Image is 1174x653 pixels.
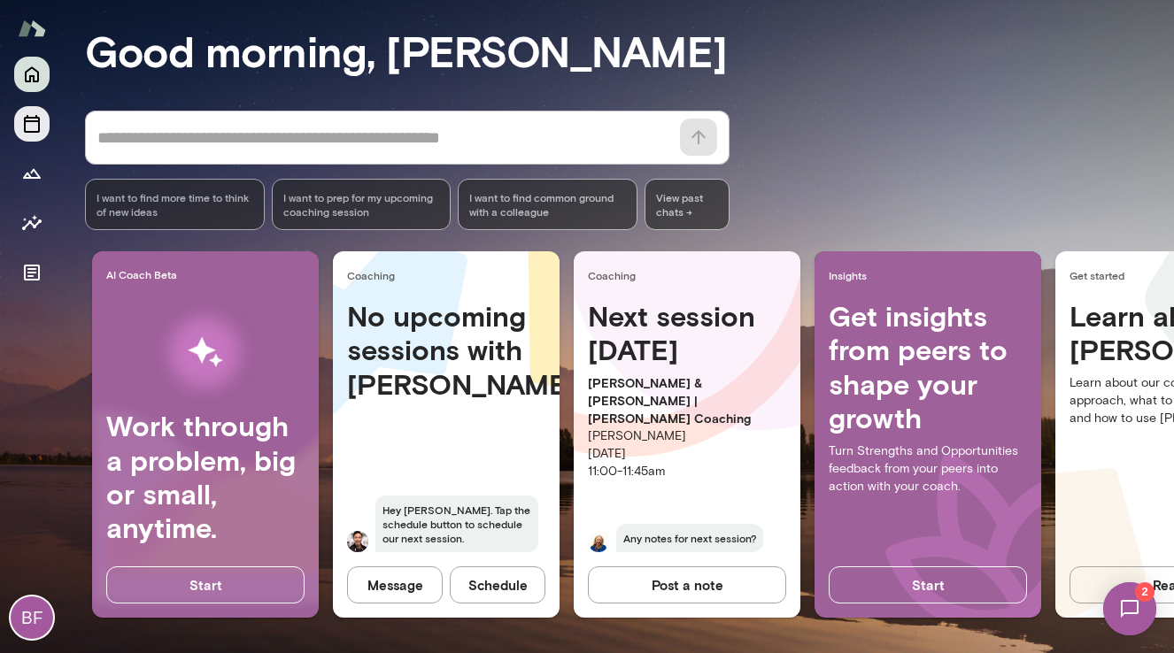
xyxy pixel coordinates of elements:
[450,566,545,603] button: Schedule
[616,524,763,552] span: Any notes for next session?
[588,299,786,367] h4: Next session [DATE]
[588,427,786,445] p: [PERSON_NAME]
[97,190,253,219] span: I want to find more time to think of new ideas
[375,496,538,552] span: Hey [PERSON_NAME]. Tap the schedule button to schedule our next session.
[588,566,786,603] button: Post a note
[14,106,50,142] button: Sessions
[283,190,440,219] span: I want to prep for my upcoming coaching session
[18,12,46,45] img: Mento
[458,179,637,230] div: I want to find common ground with a colleague
[347,566,443,603] button: Message
[588,531,609,552] img: Cathy
[85,26,1174,75] h3: Good morning, [PERSON_NAME]
[829,268,1034,282] span: Insights
[829,566,1027,603] button: Start
[588,374,786,427] p: [PERSON_NAME] & [PERSON_NAME] | [PERSON_NAME] Coaching
[106,267,312,281] span: AI Coach Beta
[14,156,50,191] button: Growth Plan
[588,463,786,480] p: 11:00 - 11:45am
[469,190,626,219] span: I want to find common ground with a colleague
[85,179,265,230] div: I want to find more time to think of new ideas
[272,179,452,230] div: I want to prep for my upcoming coaching session
[14,255,50,290] button: Documents
[347,299,545,401] h4: No upcoming sessions with [PERSON_NAME]
[829,299,1027,435] h4: Get insights from peers to shape your growth
[11,596,53,639] div: BF
[829,442,1027,496] p: Turn Strengths and Opportunities feedback from your peers into action with your coach.
[14,205,50,241] button: Insights
[588,445,786,463] p: [DATE]
[106,566,305,603] button: Start
[645,179,730,230] span: View past chats ->
[106,409,305,545] h4: Work through a problem, big or small, anytime.
[14,57,50,92] button: Home
[347,268,552,282] span: Coaching
[127,296,284,409] img: AI Workflows
[347,531,368,552] img: Albert Villarde Villarde
[588,268,793,282] span: Coaching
